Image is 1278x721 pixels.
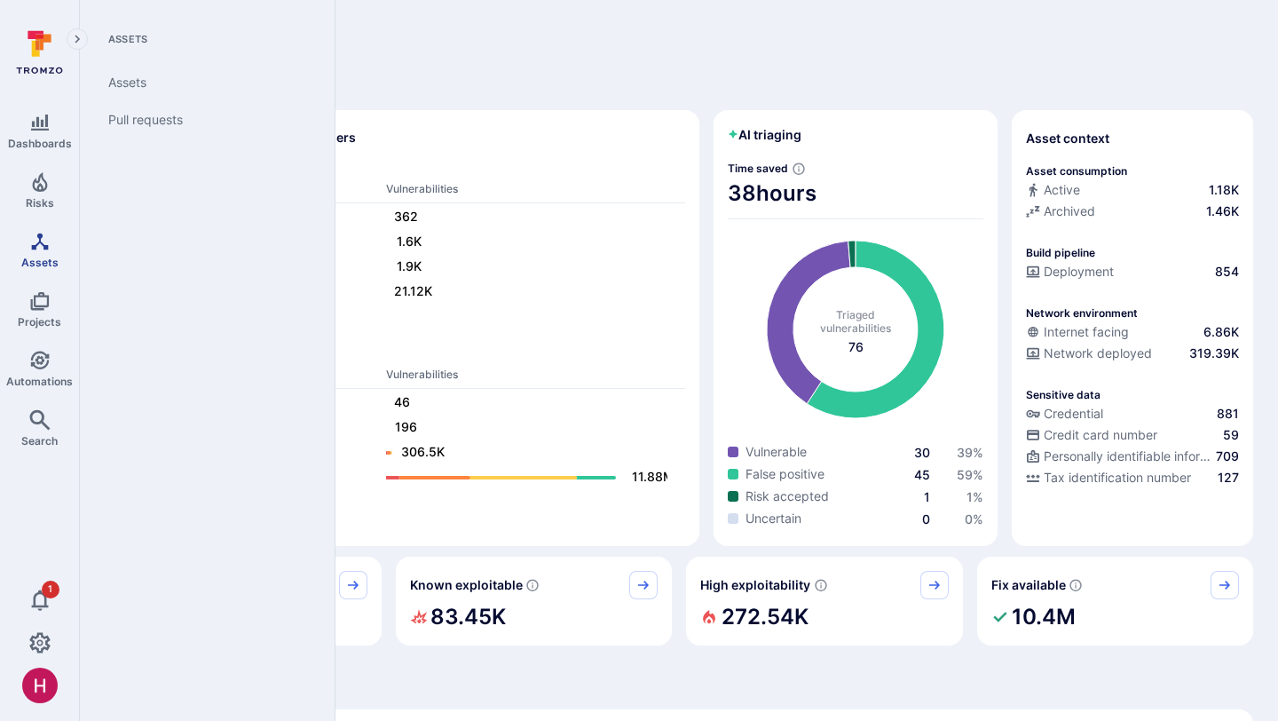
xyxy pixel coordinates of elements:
[386,417,667,439] a: 196
[991,576,1066,594] span: Fix available
[385,181,685,203] th: Vulnerabilities
[1026,345,1152,362] div: Network deployed
[1044,405,1103,423] span: Credential
[728,126,801,144] h2: AI triaging
[8,137,72,150] span: Dashboards
[1203,323,1239,341] span: 6.86K
[1189,345,1239,362] span: 319.39K
[1026,263,1114,281] div: Deployment
[525,578,540,592] svg: Confirmed exploitable by KEV
[395,419,417,434] text: 196
[914,467,930,482] a: 45
[1026,202,1095,220] div: Archived
[700,576,810,594] span: High exploitability
[42,581,59,598] span: 1
[1026,181,1080,199] div: Active
[397,234,422,249] text: 1.6K
[1026,202,1239,224] div: Code repository is archived
[1026,323,1129,341] div: Internet facing
[965,511,983,527] a: 0%
[22,668,58,703] div: Harshil Parikh
[1026,345,1239,362] a: Network deployed319.39K
[722,599,809,635] h2: 272.54K
[966,489,983,504] span: 1 %
[1026,202,1239,220] a: Archived1.46K
[1026,246,1095,259] p: Build pipeline
[1217,405,1239,423] span: 881
[18,315,61,329] span: Projects
[1026,263,1239,281] a: Deployment854
[745,443,807,461] span: Vulnerable
[1044,469,1191,487] span: Tax identification number
[1026,469,1239,490] div: Evidence indicative of processing tax identification numbers
[430,599,506,635] h2: 83.45K
[1026,263,1239,284] div: Configured deployment pipeline
[394,209,418,224] text: 362
[1026,306,1138,320] p: Network environment
[1026,181,1239,199] a: Active1.18K
[848,338,864,356] span: total
[1044,345,1152,362] span: Network deployed
[1216,448,1239,465] span: 709
[1026,181,1239,202] div: Commits seen in the last 180 days
[1069,578,1083,592] svg: Vulnerabilities with fix available
[1209,181,1239,199] span: 1.18K
[26,196,54,210] span: Risks
[745,465,824,483] span: False positive
[1026,323,1239,345] div: Evidence that an asset is internet facing
[728,162,788,175] span: Time saved
[686,557,963,646] div: High exploitability
[966,489,983,504] a: 1%
[94,32,313,46] span: Assets
[1026,130,1109,147] span: Asset context
[1026,345,1239,366] div: Evidence that the asset is packaged and deployed somewhere
[386,232,667,253] a: 1.6K
[820,308,891,335] span: Triaged vulnerabilities
[1026,426,1239,444] a: Credit card number59
[957,445,983,460] a: 39%
[386,442,667,463] a: 306.5K
[1026,405,1239,426] div: Evidence indicative of handling user or service credentials
[957,467,983,482] a: 59%
[745,487,829,505] span: Risk accepted
[977,557,1254,646] div: Fix available
[1026,405,1103,423] div: Credential
[957,445,983,460] span: 39 %
[1012,599,1076,635] h2: 10.4M
[94,64,313,101] a: Assets
[105,674,1253,699] span: Prioritize
[1026,164,1127,178] p: Asset consumption
[21,434,58,448] span: Search
[410,576,523,594] span: Known exploitable
[728,179,983,208] span: 38 hours
[1026,469,1191,487] div: Tax identification number
[386,207,667,228] a: 362
[1026,469,1239,487] a: Tax identification number127
[394,283,432,298] text: 21.12K
[792,162,806,176] svg: Estimated based on an average time of 30 mins needed to triage each vulnerability
[1044,263,1114,281] span: Deployment
[21,256,59,269] span: Assets
[914,445,930,460] span: 30
[1026,405,1239,423] a: Credential881
[1044,202,1095,220] span: Archived
[6,375,73,388] span: Automations
[22,668,58,703] img: ACg8ocKzQzwPSwOZT_k9C736TfcBpCStqIZdMR9gXOhJgTaH9y_tsw=s96-c
[105,75,1253,99] span: Discover
[745,510,801,527] span: Uncertain
[1044,181,1080,199] span: Active
[397,258,422,273] text: 1.9K
[119,346,685,360] span: Ops scanners
[1044,448,1212,465] span: Personally identifiable information (PII)
[401,444,445,459] text: 306.5K
[924,489,930,504] a: 1
[1026,323,1239,341] a: Internet facing6.86K
[1026,426,1157,444] div: Credit card number
[1206,202,1239,220] span: 1.46K
[1026,448,1239,469] div: Evidence indicative of processing personally identifiable information
[1218,469,1239,487] span: 127
[385,367,685,389] th: Vulnerabilities
[119,161,685,174] span: Dev scanners
[67,28,88,50] button: Expand navigation menu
